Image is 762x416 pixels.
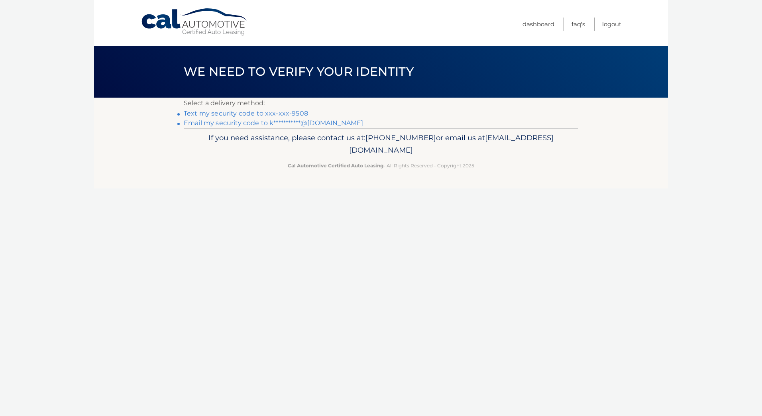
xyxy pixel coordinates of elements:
p: If you need assistance, please contact us at: or email us at [189,131,573,157]
p: - All Rights Reserved - Copyright 2025 [189,161,573,170]
a: Logout [602,18,621,31]
p: Select a delivery method: [184,98,578,109]
span: [PHONE_NUMBER] [365,133,436,142]
span: We need to verify your identity [184,64,414,79]
a: Dashboard [522,18,554,31]
a: FAQ's [571,18,585,31]
strong: Cal Automotive Certified Auto Leasing [288,163,383,169]
a: Text my security code to xxx-xxx-9508 [184,110,308,117]
a: Cal Automotive [141,8,248,36]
